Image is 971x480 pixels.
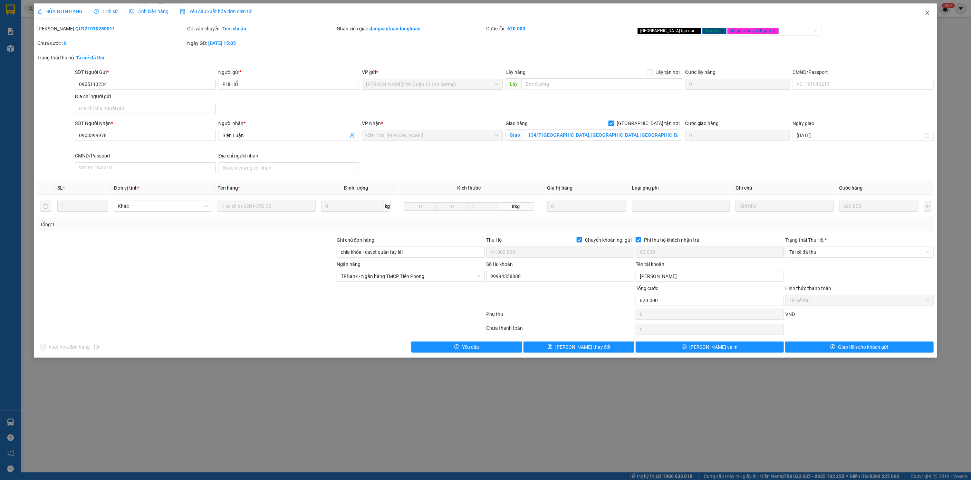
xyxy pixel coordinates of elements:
span: 0kg [498,202,534,211]
div: CMND/Passport [793,68,934,76]
th: Loại phụ phí [629,181,733,195]
span: Khác [118,201,208,211]
span: [PERSON_NAME] và In [690,343,738,351]
label: Ngày giao [793,121,815,126]
span: Giao hàng [506,121,528,126]
span: close [695,29,699,32]
div: CMND/Passport [75,152,216,160]
span: Thu Hộ [486,237,502,243]
input: Địa chỉ của người nhận [219,162,359,173]
div: VP gửi [362,68,503,76]
span: close [772,29,776,32]
b: Tài xế đã thu [76,55,104,60]
input: 0 [547,201,627,212]
div: Chưa thanh toán [485,324,635,336]
label: Số tài khoản [486,261,513,267]
input: VD: Bàn, Ghế [218,201,316,212]
input: Ghi Chú [736,201,834,212]
span: Phí thu hộ khách nhận trả [641,236,702,244]
span: Tài xế đã thu [789,247,929,257]
input: D [404,202,437,211]
span: Yêu cầu xuất hóa đơn điện tử [180,9,252,14]
label: Tên tài khoản [636,261,664,267]
input: Tên tài khoản [636,271,784,282]
span: edit [37,9,42,14]
div: Tổng: 1 [40,221,374,228]
button: exclamation-circleYêu cầu [411,342,522,353]
label: Cước lấy hàng [685,69,716,75]
span: info-circle [94,345,99,349]
label: Ngân hàng [337,261,360,267]
span: VND [785,311,795,317]
input: Ngày giao [797,132,923,139]
div: Ngày GD: [187,39,335,47]
input: Giao tận nơi [524,129,682,141]
input: Số tài khoản [486,271,634,282]
div: Trạng thái Thu Hộ [785,236,933,244]
img: icon [180,9,185,15]
button: plus [924,201,931,212]
div: Nhân viên giao: [337,25,485,32]
span: Tên hàng [218,185,240,191]
span: VP Nhận [362,121,381,126]
span: Tài xế thu [789,295,929,306]
span: Tổng cước [636,286,658,291]
span: close [925,10,930,16]
span: save [548,344,552,350]
span: [GEOGRAPHIC_DATA] tận nơi [637,28,701,34]
span: SỬA ĐƠN HÀNG [37,9,83,14]
span: Hồ Chí Minh: VP Quận 12 (An Sương) [366,79,499,89]
button: Close [918,3,937,23]
span: exclamation-circle [454,344,459,350]
div: Trạng thái thu hộ: [37,54,223,61]
b: [DATE] 15:05 [208,40,236,46]
span: Giao tiền cho khách gửi [838,343,888,351]
span: Lịch sử [94,9,118,14]
input: R [436,202,469,211]
div: Phụ thu [485,310,635,323]
label: Ghi chú đơn hàng [337,237,375,243]
input: C [469,202,498,211]
span: picture [129,9,134,14]
div: Địa chỉ người nhận [219,152,359,160]
span: Ảnh kiện hàng [129,9,169,14]
div: SĐT Người Gửi [75,68,216,76]
b: Tiêu chuẩn [222,26,247,31]
b: dangvantuan.longhoan [369,26,421,31]
span: Chuyển khoản ng. gửi [582,236,634,244]
span: Lấy hàng [506,69,526,75]
span: Cước hàng [839,185,863,191]
div: Cước rồi : [486,25,634,32]
span: close [720,29,724,32]
div: SĐT Người Nhận [75,119,216,127]
span: Kích thước [457,185,481,191]
input: Địa chỉ của người gửi [75,103,216,114]
input: Ghi chú đơn hàng [337,247,485,258]
b: 0 [64,40,67,46]
span: Lấy [506,78,521,89]
div: Địa chỉ người gửi [75,93,216,100]
span: clock-circle [94,9,99,14]
span: [PERSON_NAME] thay đổi [555,343,611,351]
span: Đơn vị tính [114,185,140,191]
input: Dọc đường [521,78,682,89]
input: 0 [839,201,919,212]
span: Yêu cầu [462,343,479,351]
span: printer [682,344,687,350]
div: Người nhận [219,119,359,127]
span: kg [384,201,391,212]
input: Cước giao hàng [685,130,790,141]
button: save[PERSON_NAME] thay đổi [523,342,634,353]
span: SL [57,185,63,191]
label: Hình thức thanh toán [785,286,831,291]
div: Chưa cước : [37,39,185,47]
span: user-add [349,133,355,138]
span: [GEOGRAPHIC_DATA] tận nơi [614,119,682,127]
span: Xe máy [702,28,727,34]
span: TPBank - Ngân hàng TMCP Tiên Phong [341,271,481,281]
button: delete [40,201,51,212]
div: Gói vận chuyển: [187,25,335,32]
button: dollarGiao tiền cho khách gửi [785,342,933,353]
span: Xuất hóa đơn hàng [46,343,93,351]
span: Lấy tận nơi [653,68,682,76]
